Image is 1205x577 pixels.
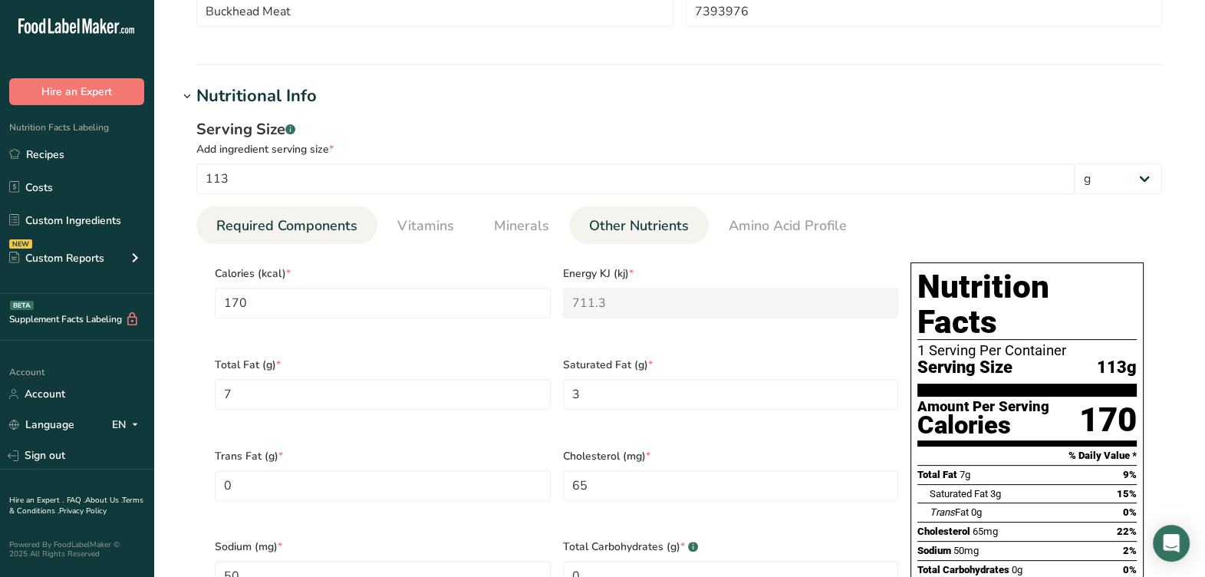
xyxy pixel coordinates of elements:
span: Sodium [917,545,951,556]
div: NEW [9,239,32,249]
span: 22% [1117,526,1137,537]
span: Total Carbohydrates [917,564,1009,575]
a: About Us . [85,495,122,506]
section: % Daily Value * [917,447,1137,465]
span: 0% [1123,564,1137,575]
span: Total Carbohydrates (g) [563,539,899,555]
div: 1 Serving Per Container [917,343,1137,358]
span: Total Fat (g) [215,357,551,373]
span: Serving Size [917,358,1012,378]
div: Amount Per Serving [917,400,1049,414]
h1: Nutrition Facts [917,269,1137,340]
div: Add ingredient serving size [196,141,1162,157]
span: 0g [1012,564,1022,575]
span: Calories (kcal) [215,265,551,282]
span: Amino Acid Profile [729,216,847,236]
div: BETA [10,301,34,310]
span: 65mg [973,526,998,537]
a: Language [9,411,74,438]
span: 7g [960,469,970,480]
div: Open Intercom Messenger [1153,525,1190,562]
div: 170 [1079,400,1137,440]
span: Energy KJ (kj) [563,265,899,282]
div: Serving Size [196,118,1162,141]
span: Sodium (mg) [215,539,551,555]
input: Type your serving size here [196,163,1075,194]
a: Privacy Policy [59,506,107,516]
span: Other Nutrients [589,216,689,236]
span: 0% [1123,506,1137,518]
button: Hire an Expert [9,78,144,105]
span: Trans Fat (g) [215,448,551,464]
span: Fat [930,506,969,518]
span: 113g [1097,358,1137,378]
span: Saturated Fat [930,488,988,500]
span: Required Components [216,216,357,236]
span: Cholesterol (mg) [563,448,899,464]
span: 3g [990,488,1001,500]
div: EN [112,416,144,434]
div: Powered By FoodLabelMaker © 2025 All Rights Reserved [9,540,144,559]
span: Vitamins [397,216,454,236]
span: Minerals [494,216,549,236]
div: Custom Reports [9,250,104,266]
span: Cholesterol [917,526,970,537]
a: Terms & Conditions . [9,495,143,516]
span: Total Fat [917,469,957,480]
span: 50mg [953,545,979,556]
span: 15% [1117,488,1137,500]
div: Nutritional Info [196,84,317,109]
a: FAQ . [67,495,85,506]
div: Calories [917,414,1049,437]
a: Hire an Expert . [9,495,64,506]
i: Trans [930,506,955,518]
span: 9% [1123,469,1137,480]
span: 0g [971,506,982,518]
span: Saturated Fat (g) [563,357,899,373]
span: 2% [1123,545,1137,556]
